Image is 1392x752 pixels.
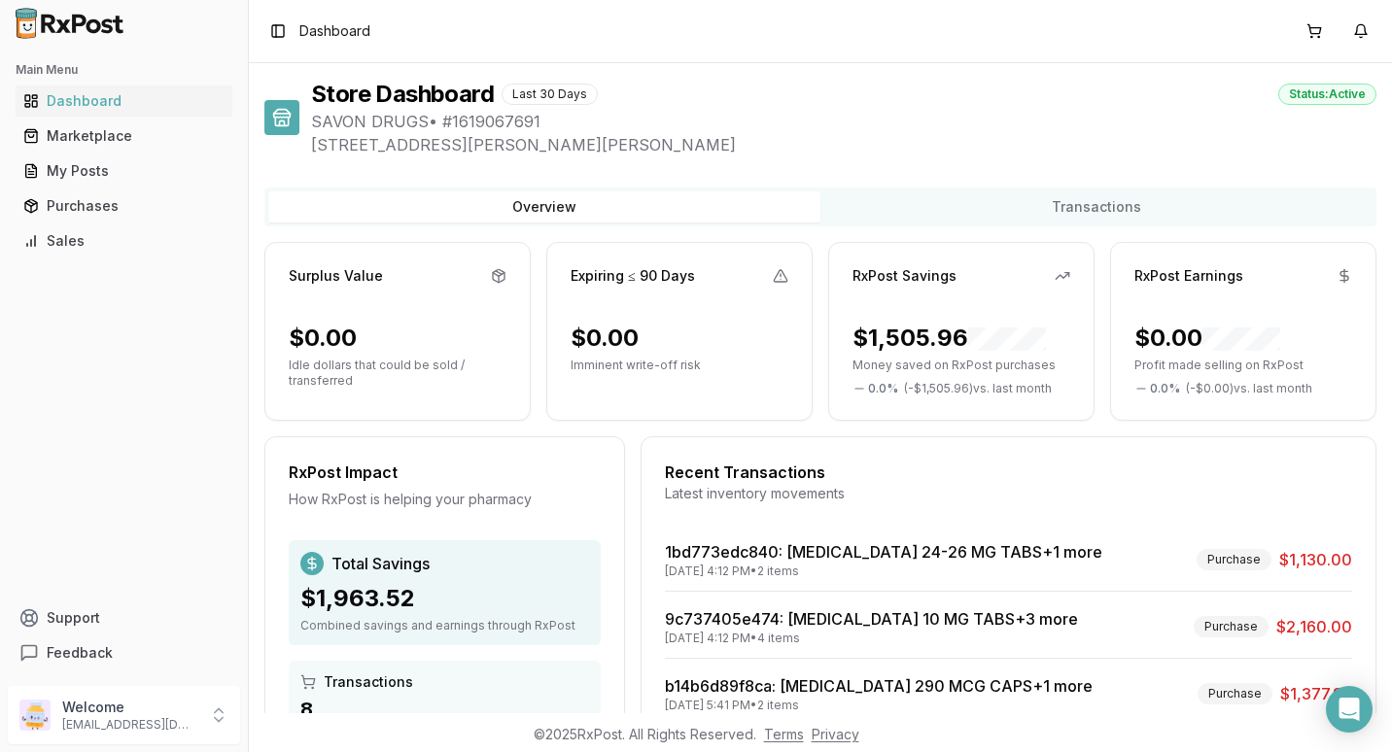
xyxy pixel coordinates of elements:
h2: Main Menu [16,62,232,78]
a: Terms [764,726,804,742]
a: 9c737405e474: [MEDICAL_DATA] 10 MG TABS+3 more [665,609,1078,629]
div: Sales [23,231,225,251]
span: 0.0 % [1150,381,1180,396]
img: User avatar [19,700,51,731]
a: My Posts [16,154,232,188]
span: Dashboard [299,21,370,41]
div: Purchase [1194,616,1269,637]
div: RxPost Impact [289,461,601,484]
a: Dashboard [16,84,232,119]
button: Transactions [820,191,1373,222]
div: RxPost Earnings [1134,266,1243,286]
span: SAVON DRUGS • # 1619067691 [311,110,1376,133]
div: [DATE] 4:12 PM • 2 items [665,564,1102,579]
a: Marketplace [16,119,232,154]
div: Status: Active [1278,84,1376,105]
span: ( - $0.00 ) vs. last month [1186,381,1312,396]
a: Privacy [812,726,859,742]
h1: Store Dashboard [311,79,494,110]
p: Idle dollars that could be sold / transferred [289,358,506,389]
div: Combined savings and earnings through RxPost [300,618,589,633]
span: 0.0 % [868,381,898,396]
div: $0.00 [571,323,639,354]
span: $1,130.00 [1279,548,1352,571]
div: Latest inventory movements [665,484,1352,503]
span: [STREET_ADDRESS][PERSON_NAME][PERSON_NAME] [311,133,1376,156]
span: Total Savings [331,552,430,575]
button: Overview [268,191,820,222]
a: Sales [16,223,232,258]
p: Profit made selling on RxPost [1134,358,1352,373]
button: Purchases [8,190,240,222]
div: [DATE] 5:41 PM • 2 items [665,698,1093,713]
button: My Posts [8,155,240,187]
span: Feedback [47,643,113,663]
a: b14b6d89f8ca: [MEDICAL_DATA] 290 MCG CAPS+1 more [665,676,1093,696]
nav: breadcrumb [299,21,370,41]
span: $1,377.98 [1280,682,1352,705]
p: Welcome [62,698,197,717]
p: [EMAIL_ADDRESS][DOMAIN_NAME] [62,717,197,733]
div: Purchase [1197,549,1271,570]
button: Feedback [8,635,240,670]
div: Recent Transactions [665,461,1352,484]
button: Support [8,600,240,635]
div: How RxPost is helping your pharmacy [289,490,601,509]
div: My Posts [23,161,225,181]
div: Purchases [23,196,225,216]
button: Dashboard [8,85,240,117]
div: Expiring ≤ 90 Days [571,266,695,286]
a: 1bd773edc840: [MEDICAL_DATA] 24-26 MG TABS+1 more [665,542,1102,562]
a: Purchases [16,188,232,223]
span: ( - $1,505.96 ) vs. last month [904,381,1052,396]
p: Imminent write-off risk [571,358,788,373]
div: Marketplace [23,126,225,146]
div: Dashboard [23,91,225,111]
div: Open Intercom Messenger [1326,686,1373,733]
p: Money saved on RxPost purchases [853,358,1070,373]
button: Marketplace [8,120,240,152]
div: Purchase [1198,683,1272,704]
div: [DATE] 4:12 PM • 4 items [665,631,1078,646]
img: RxPost Logo [8,8,132,39]
div: RxPost Savings [853,266,957,286]
div: $1,505.96 [853,323,1046,354]
button: Sales [8,225,240,256]
div: $0.00 [1134,323,1280,354]
div: Last 30 Days [502,84,598,105]
div: $0.00 [289,323,357,354]
span: Transactions [324,672,413,692]
div: $1,963.52 [300,583,589,614]
div: 8 [300,696,589,723]
span: $2,160.00 [1276,615,1352,638]
div: Surplus Value [289,266,383,286]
